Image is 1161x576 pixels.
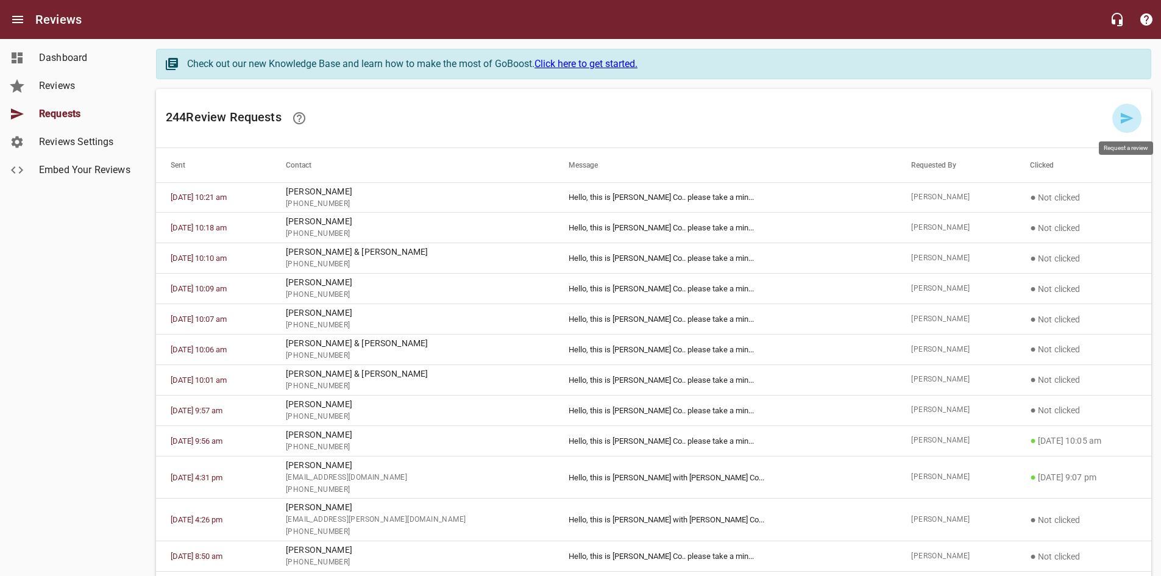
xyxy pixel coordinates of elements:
span: ● [1030,374,1036,385]
p: Not clicked [1030,190,1137,205]
span: ● [1030,343,1036,355]
p: Not clicked [1030,282,1137,296]
h6: 244 Review Request s [166,104,1112,133]
span: ● [1030,435,1036,446]
span: [PERSON_NAME] [911,344,1001,356]
p: [PERSON_NAME] [286,185,539,198]
p: Not clicked [1030,221,1137,235]
p: Not clicked [1030,251,1137,266]
span: ● [1030,283,1036,294]
p: [PERSON_NAME] [286,459,539,472]
a: [DATE] 10:09 am [171,284,227,293]
td: Hello, this is [PERSON_NAME] Co.. please take a min ... [554,274,897,304]
span: [EMAIL_ADDRESS][PERSON_NAME][DOMAIN_NAME] [286,514,539,526]
p: [PERSON_NAME] [286,276,539,289]
span: [PERSON_NAME] [911,191,1001,204]
td: Hello, this is [PERSON_NAME] Co.. please take a min ... [554,213,897,243]
span: ● [1030,471,1036,483]
td: Hello, this is [PERSON_NAME] Co.. please take a min ... [554,304,897,335]
th: Sent [156,148,271,182]
th: Clicked [1015,148,1151,182]
p: [PERSON_NAME] [286,428,539,441]
td: Hello, this is [PERSON_NAME] Co.. please take a min ... [554,243,897,274]
span: [PHONE_NUMBER] [286,556,539,569]
p: Not clicked [1030,312,1137,327]
td: Hello, this is [PERSON_NAME] with [PERSON_NAME] Co ... [554,499,897,541]
th: Message [554,148,897,182]
p: [PERSON_NAME] [286,544,539,556]
p: [DATE] 9:07 pm [1030,470,1137,485]
a: [DATE] 9:56 am [171,436,222,446]
a: [DATE] 10:10 am [171,254,227,263]
p: Not clicked [1030,549,1137,564]
p: [PERSON_NAME] [286,215,539,228]
span: [EMAIL_ADDRESS][DOMAIN_NAME] [286,472,539,484]
span: ● [1030,252,1036,264]
span: [PHONE_NUMBER] [286,350,539,362]
a: [DATE] 4:26 pm [171,515,222,524]
p: [PERSON_NAME] [286,307,539,319]
span: [PHONE_NUMBER] [286,228,539,240]
span: [PHONE_NUMBER] [286,441,539,453]
p: Not clicked [1030,342,1137,357]
span: [PHONE_NUMBER] [286,289,539,301]
span: [PERSON_NAME] [911,283,1001,295]
h6: Reviews [35,10,82,29]
button: Live Chat [1102,5,1132,34]
a: [DATE] 10:21 am [171,193,227,202]
p: [PERSON_NAME] & [PERSON_NAME] [286,368,539,380]
span: [PHONE_NUMBER] [286,380,539,393]
a: [DATE] 10:06 am [171,345,227,354]
span: [PHONE_NUMBER] [286,411,539,423]
button: Open drawer [3,5,32,34]
span: ● [1030,191,1036,203]
a: Click here to get started. [534,58,637,69]
span: ● [1030,404,1036,416]
span: [PERSON_NAME] [911,550,1001,563]
span: [PERSON_NAME] [911,313,1001,325]
span: [PERSON_NAME] [911,471,1001,483]
a: [DATE] 10:07 am [171,315,227,324]
span: [PERSON_NAME] [911,404,1001,416]
td: Hello, this is [PERSON_NAME] Co.. please take a min ... [554,335,897,365]
span: [PERSON_NAME] [911,374,1001,386]
span: ● [1030,514,1036,525]
p: [PERSON_NAME] & [PERSON_NAME] [286,337,539,350]
a: Learn how requesting reviews can improve your online presence [285,104,314,133]
span: Dashboard [39,51,132,65]
span: ● [1030,550,1036,562]
td: Hello, this is [PERSON_NAME] Co.. please take a min ... [554,364,897,395]
button: Support Portal [1132,5,1161,34]
span: [PERSON_NAME] [911,222,1001,234]
p: [PERSON_NAME] [286,398,539,411]
span: [PHONE_NUMBER] [286,526,539,538]
td: Hello, this is [PERSON_NAME] with [PERSON_NAME] Co ... [554,456,897,499]
a: [DATE] 10:01 am [171,375,227,385]
p: Not clicked [1030,372,1137,387]
p: [DATE] 10:05 am [1030,433,1137,448]
span: Requests [39,107,132,121]
td: Hello, this is [PERSON_NAME] Co.. please take a min ... [554,182,897,213]
span: [PHONE_NUMBER] [286,258,539,271]
a: [DATE] 10:18 am [171,223,227,232]
span: Reviews Settings [39,135,132,149]
span: ● [1030,222,1036,233]
td: Hello, this is [PERSON_NAME] Co.. please take a min ... [554,395,897,425]
p: [PERSON_NAME] & [PERSON_NAME] [286,246,539,258]
span: Embed Your Reviews [39,163,132,177]
p: Not clicked [1030,403,1137,418]
th: Requested By [896,148,1015,182]
td: Hello, this is [PERSON_NAME] Co.. please take a min ... [554,541,897,572]
span: [PHONE_NUMBER] [286,484,539,496]
span: ● [1030,313,1036,325]
div: Check out our new Knowledge Base and learn how to make the most of GoBoost. [187,57,1138,71]
span: Reviews [39,79,132,93]
p: [PERSON_NAME] [286,501,539,514]
a: [DATE] 9:57 am [171,406,222,415]
td: Hello, this is [PERSON_NAME] Co.. please take a min ... [554,425,897,456]
span: [PHONE_NUMBER] [286,319,539,332]
span: [PERSON_NAME] [911,252,1001,265]
span: [PERSON_NAME] [911,435,1001,447]
span: [PHONE_NUMBER] [286,198,539,210]
a: [DATE] 4:31 pm [171,473,222,482]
